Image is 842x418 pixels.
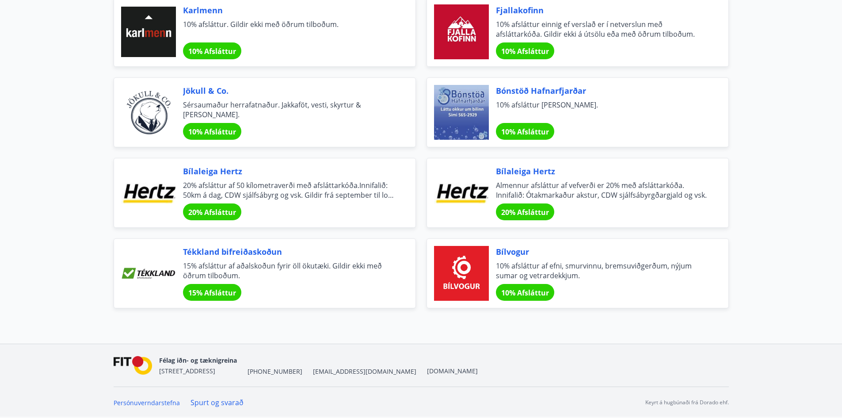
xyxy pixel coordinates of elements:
[501,207,549,217] span: 20% Afsláttur
[248,367,302,376] span: [PHONE_NUMBER]
[501,46,549,56] span: 10% Afsláttur
[183,261,394,280] span: 15% afsláttur af aðalskoðun fyrir öll ökutæki. Gildir ekki með öðrum tilboðum.
[496,165,707,177] span: Bílaleiga Hertz
[114,356,152,375] img: FPQVkF9lTnNbbaRSFyT17YYeljoOGk5m51IhT0bO.png
[183,165,394,177] span: Bílaleiga Hertz
[188,127,236,137] span: 10% Afsláttur
[496,4,707,16] span: Fjallakofinn
[188,46,236,56] span: 10% Afsláttur
[496,19,707,39] span: 10% afsláttur einnig ef verslað er í netverslun með afsláttarkóða. Gildir ekki á útsölu eða með ö...
[183,100,394,119] span: Sérsaumaður herrafatnaður. Jakkaföt, vesti, skyrtur & [PERSON_NAME].
[496,261,707,280] span: 10% afsláttur af efni, smurvinnu, bremsuviðgerðum, nýjum sumar og vetrardekkjum.
[427,367,478,375] a: [DOMAIN_NAME]
[501,127,549,137] span: 10% Afsláttur
[159,356,237,364] span: Félag iðn- og tæknigreina
[183,180,394,200] span: 20% afsláttur af 50 kílometraverði með afsláttarkóða.Innifalið: 50km á dag, CDW sjálfsábyrg og vs...
[496,180,707,200] span: Almennur afsláttur af vefverði er 20% með afsláttarkóða. Innifalið: Ótakmarkaður akstur, CDW sjál...
[183,246,394,257] span: Tékkland bifreiðaskoðun
[313,367,416,376] span: [EMAIL_ADDRESS][DOMAIN_NAME]
[114,399,180,407] a: Persónuverndarstefna
[188,288,236,298] span: 15% Afsláttur
[188,207,236,217] span: 20% Afsláttur
[496,85,707,96] span: Bónstöð Hafnarfjarðar
[159,367,215,375] span: [STREET_ADDRESS]
[190,398,244,407] a: Spurt og svarað
[183,4,394,16] span: Karlmenn
[501,288,549,298] span: 10% Afsláttur
[496,100,707,119] span: 10% afsláttur [PERSON_NAME].
[183,85,394,96] span: Jökull & Co.
[645,399,729,406] p: Keyrt á hugbúnaði frá Dorado ehf.
[496,246,707,257] span: Bílvogur
[183,19,394,39] span: 10% afsláttur. Gildir ekki með öðrum tilboðum.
